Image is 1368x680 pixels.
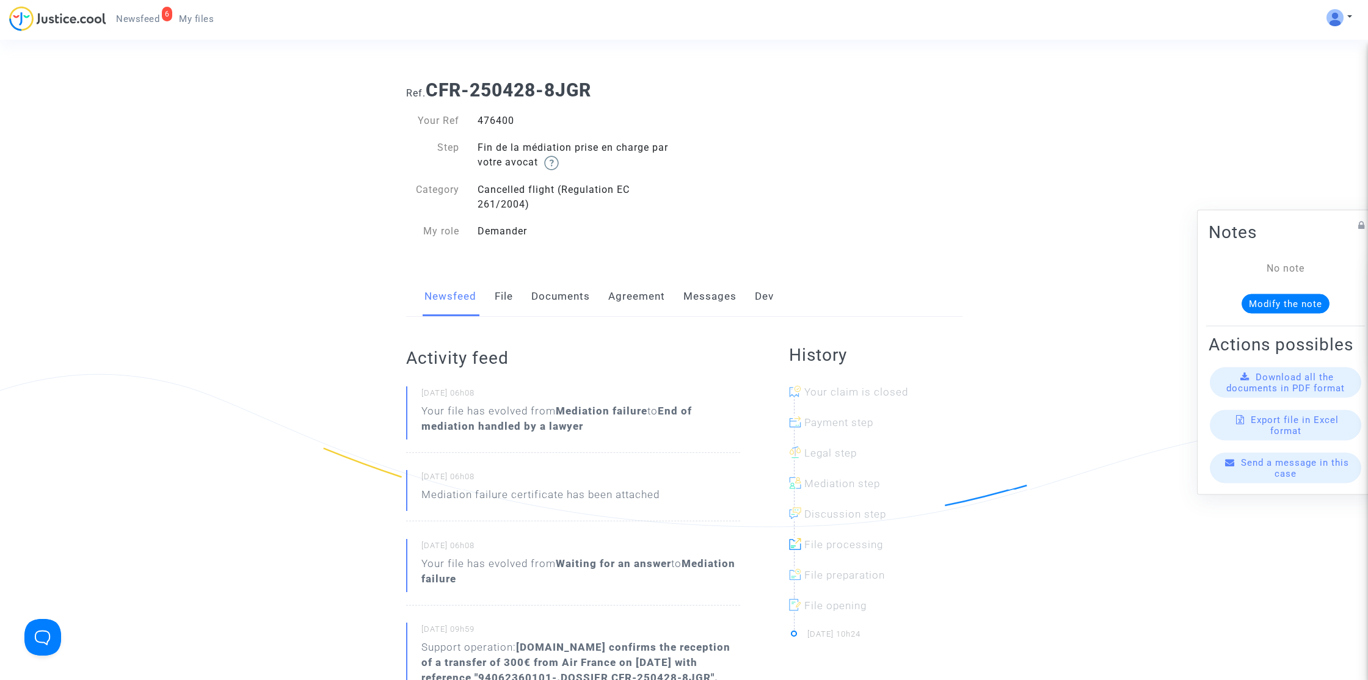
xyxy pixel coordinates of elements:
img: jc-logo.svg [9,6,106,31]
div: Category [397,183,469,212]
a: Documents [531,277,590,317]
img: help.svg [544,156,559,170]
div: Step [397,140,469,170]
b: End of mediation handled by a lawyer [421,405,692,432]
span: My files [179,13,214,24]
h2: Activity feed [406,347,740,369]
a: Agreement [608,277,665,317]
div: Your Ref [397,114,469,128]
a: 6Newsfeed [106,10,169,28]
h2: History [789,344,962,366]
span: Send a message in this case [1241,457,1349,479]
div: No note [1227,261,1344,276]
p: Mediation failure certificate has been attached [421,487,660,508]
b: Mediation failure [421,557,735,585]
a: Newsfeed [424,277,476,317]
span: Newsfeed [116,13,159,24]
a: Messages [683,277,737,317]
a: File [495,277,513,317]
img: ALV-UjV5hOg1DK_6VpdGyI3GiCsbYcKFqGYcyigr7taMTixGzq57m2O-mEoJuuWBlO_HCk8JQ1zztKhP13phCubDFpGEbboIp... [1326,9,1344,26]
div: Fin de la médiation prise en charge par votre avocat [468,140,684,170]
b: Waiting for an answer [556,557,671,570]
span: Your claim is closed [804,386,908,398]
div: My role [397,224,469,239]
div: 6 [162,7,173,21]
h2: Notes [1209,222,1363,243]
span: Ref. [406,87,426,99]
span: Download all the documents in PDF format [1226,372,1345,394]
small: [DATE] 06h08 [421,388,740,403]
small: [DATE] 06h08 [421,540,740,556]
div: Cancelled flight (Regulation EC 261/2004) [468,183,684,212]
iframe: Help Scout Beacon - Open [24,619,61,656]
div: Your file has evolved from to [421,556,740,587]
a: Dev [755,277,774,317]
small: [DATE] 06h08 [421,471,740,487]
div: Your file has evolved from to [421,403,740,434]
span: Export file in Excel format [1251,414,1339,436]
b: Mediation failure [556,405,647,417]
div: Demander [468,224,684,239]
a: My files [169,10,224,28]
div: 476400 [468,114,684,128]
button: Modify the note [1242,294,1330,314]
b: CFR-250428-8JGR [426,79,591,101]
h2: Actions possibles [1209,334,1363,355]
small: [DATE] 09h59 [421,624,740,640]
